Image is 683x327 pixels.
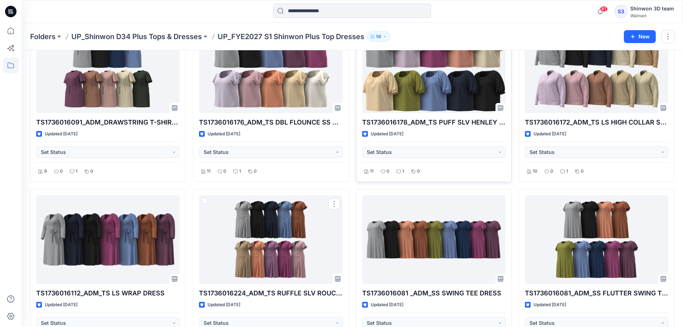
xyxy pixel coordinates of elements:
[36,24,180,113] a: TS1736016091_ADM_DRAWSTRING T-SHIRT DRESS
[30,32,56,42] a: Folders
[367,32,390,42] button: 56
[36,195,180,284] a: TS1736016112_ADM_TS LS WRAP DRESS
[199,288,342,298] p: TS1736016224_ADM_TS RUFFLE SLV ROUCHED MIDI
[45,130,77,138] p: Updated [DATE]
[199,117,342,127] p: TS1736016176_ADM_TS DBL FLOUNCE SS TEE
[550,168,553,175] p: 0
[624,30,656,43] button: New
[71,32,202,42] a: UP_Shinwon D34 Plus Tops & Dresses
[223,168,226,175] p: 0
[376,33,381,41] p: 56
[370,168,374,175] p: 11
[208,130,240,138] p: Updated [DATE]
[44,168,47,175] p: 9
[371,130,403,138] p: Updated [DATE]
[362,24,506,113] a: TS1736016178_ADM_TS PUFF SLV HENLEY TOP
[615,5,627,18] div: S3
[199,195,342,284] a: TS1736016224_ADM_TS RUFFLE SLV ROUCHED MIDI
[566,168,568,175] p: 1
[600,6,608,12] span: 81
[207,168,210,175] p: 11
[630,13,674,18] div: Walmart
[581,168,584,175] p: 0
[525,24,668,113] a: TS1736016172_ADM_TS LS HIGH COL LAR SNAP JACKET
[533,130,566,138] p: Updated [DATE]
[254,168,257,175] p: 0
[36,117,180,127] p: TS1736016091_ADM_DRAWSTRING T-SHIRT DRESS
[239,168,241,175] p: 1
[533,301,566,309] p: Updated [DATE]
[45,301,77,309] p: Updated [DATE]
[525,117,668,127] p: TS1736016172_ADM_TS LS HIGH COL﻿LAR SNAP JACKET
[525,288,668,298] p: TS1736016081_ADM_SS FLUTTER SWING TEE DRESS
[362,117,506,127] p: TS1736016178_ADM_TS PUFF SLV HENLEY TOP
[371,301,403,309] p: Updated [DATE]
[402,168,404,175] p: 1
[76,168,77,175] p: 1
[533,168,537,175] p: 10
[60,168,63,175] p: 0
[199,24,342,113] a: TS1736016176_ADM_TS DBL FLOUNCE SS TEE
[630,4,674,13] div: Shinwon 3D team
[90,168,93,175] p: 0
[386,168,389,175] p: 0
[362,195,506,284] a: TS1736016081 _ADM_SS SWING TEE DRESS
[417,168,420,175] p: 0
[208,301,240,309] p: Updated [DATE]
[36,288,180,298] p: TS1736016112_ADM_TS LS WRAP DRESS
[525,195,668,284] a: TS1736016081_ADM_SS FLUTTER SWING TEE DRESS
[362,288,506,298] p: TS1736016081 _ADM_SS SWING TEE DRESS
[218,32,364,42] p: UP_FYE2027 S1 Shinwon Plus Top Dresses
